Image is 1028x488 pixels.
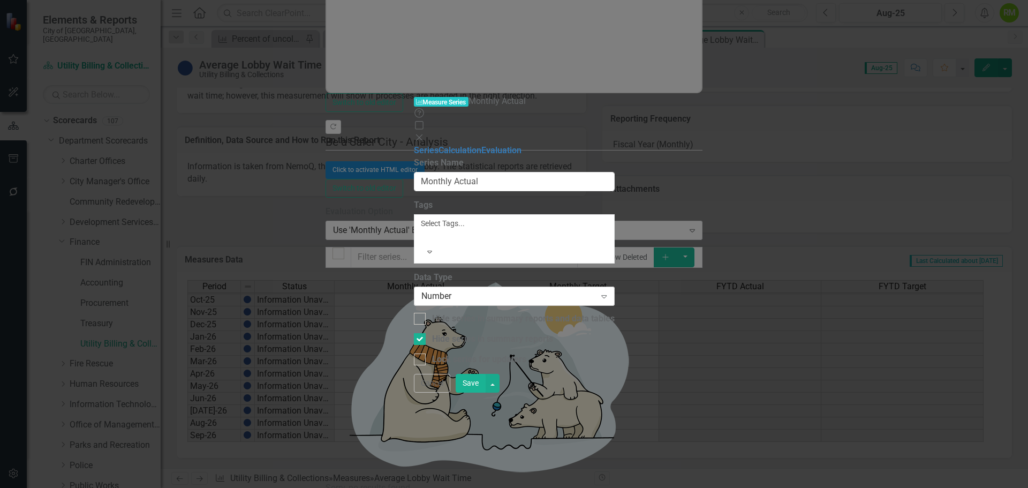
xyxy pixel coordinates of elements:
[439,145,481,155] a: Calculation
[481,145,521,155] a: Evaluation
[414,97,469,107] span: Measure Series
[421,218,608,229] div: Select Tags...
[414,157,615,169] label: Series Name
[421,290,596,303] div: Number
[456,374,486,393] button: Save
[414,374,450,393] button: Cancel
[432,333,553,346] div: Hide series in summary reports
[414,199,615,212] label: Tags
[414,272,615,284] label: Data Type
[414,172,615,192] input: Series Name
[468,96,526,106] span: Monthly Actual
[432,354,526,366] div: Lock series for updaters
[432,313,615,325] div: Hide series in summary reports and data tables
[414,145,439,155] a: Series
